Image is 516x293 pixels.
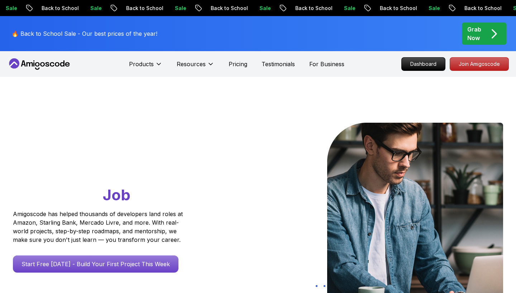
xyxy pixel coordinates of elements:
[457,5,506,12] p: Back to School
[13,255,178,273] a: Start Free [DATE] - Build Your First Project This Week
[13,123,210,205] h1: Go From Learning to Hired: Master Java, Spring Boot & Cloud Skills That Get You the
[262,60,295,68] a: Testimonials
[229,60,247,68] a: Pricing
[288,5,337,12] p: Back to School
[177,60,206,68] p: Resources
[309,60,344,68] a: For Business
[11,29,157,38] p: 🔥 Back to School Sale - Our best prices of the year!
[177,60,214,74] button: Resources
[252,5,275,12] p: Sale
[119,5,168,12] p: Back to School
[13,210,185,244] p: Amigoscode has helped thousands of developers land roles at Amazon, Starling Bank, Mercado Livre,...
[450,57,509,71] a: Join Amigoscode
[103,186,130,204] span: Job
[373,5,421,12] p: Back to School
[450,58,508,70] p: Join Amigoscode
[204,5,252,12] p: Back to School
[168,5,191,12] p: Sale
[401,57,445,71] a: Dashboard
[129,60,162,74] button: Products
[34,5,83,12] p: Back to School
[421,5,444,12] p: Sale
[467,25,481,42] p: Grab Now
[83,5,106,12] p: Sale
[402,58,445,70] p: Dashboard
[129,60,154,68] p: Products
[337,5,360,12] p: Sale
